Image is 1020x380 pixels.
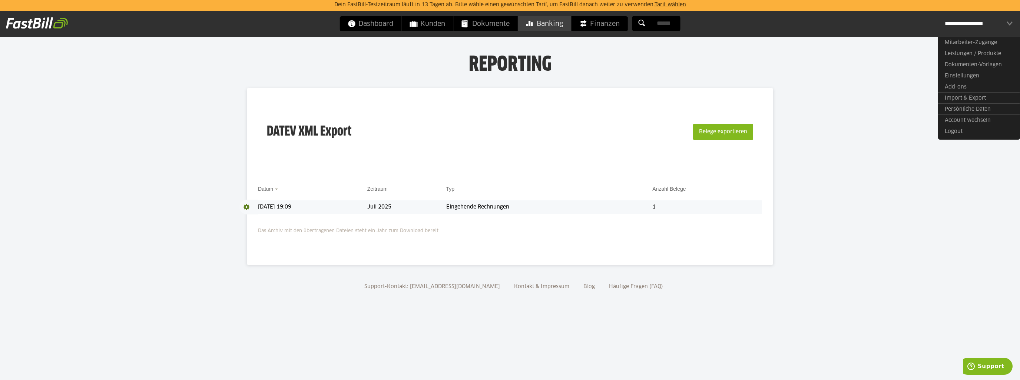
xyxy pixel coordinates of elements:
[938,70,1020,81] a: Einstellungen
[410,16,445,31] span: Kunden
[938,37,1020,48] a: Mitarbeiter-Zugänge
[74,52,946,71] h1: Reporting
[367,200,446,214] td: Juli 2025
[581,284,597,289] a: Blog
[362,284,503,289] a: Support-Kontakt: [EMAIL_ADDRESS][DOMAIN_NAME]
[402,16,453,31] a: Kunden
[511,284,572,289] a: Kontakt & Impressum
[267,108,351,156] h3: DATEV XML Export
[454,16,518,31] a: Dokumente
[6,17,68,29] img: fastbill_logo_white.png
[938,126,1020,137] a: Logout
[572,16,628,31] a: Finanzen
[693,124,753,140] button: Belege exportieren
[526,16,563,31] span: Banking
[938,48,1020,59] a: Leistungen / Produkte
[652,186,686,192] a: Anzahl Belege
[938,92,1020,104] a: Import & Export
[258,186,273,192] a: Datum
[938,114,1020,126] a: Account wechseln
[518,16,571,31] a: Banking
[446,200,653,214] td: Eingehende Rechnungen
[938,59,1020,70] a: Dokumenten-Vorlagen
[652,200,762,214] td: 1
[655,2,686,7] a: Tarif wählen
[606,284,666,289] a: Häufige Fragen (FAQ)
[446,186,455,192] a: Typ
[938,103,1020,115] a: Persönliche Daten
[580,16,620,31] span: Finanzen
[258,200,367,214] td: [DATE] 19:09
[938,81,1020,93] a: Add-ons
[367,186,388,192] a: Zeitraum
[462,16,510,31] span: Dokumente
[340,16,401,31] a: Dashboard
[963,358,1013,376] iframe: Öffnet ein Widget, in dem Sie weitere Informationen finden
[258,223,762,235] p: Das Archiv mit den übertragenen Dateien steht ein Jahr zum Download bereit
[348,16,393,31] span: Dashboard
[275,189,279,190] img: sort_desc.gif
